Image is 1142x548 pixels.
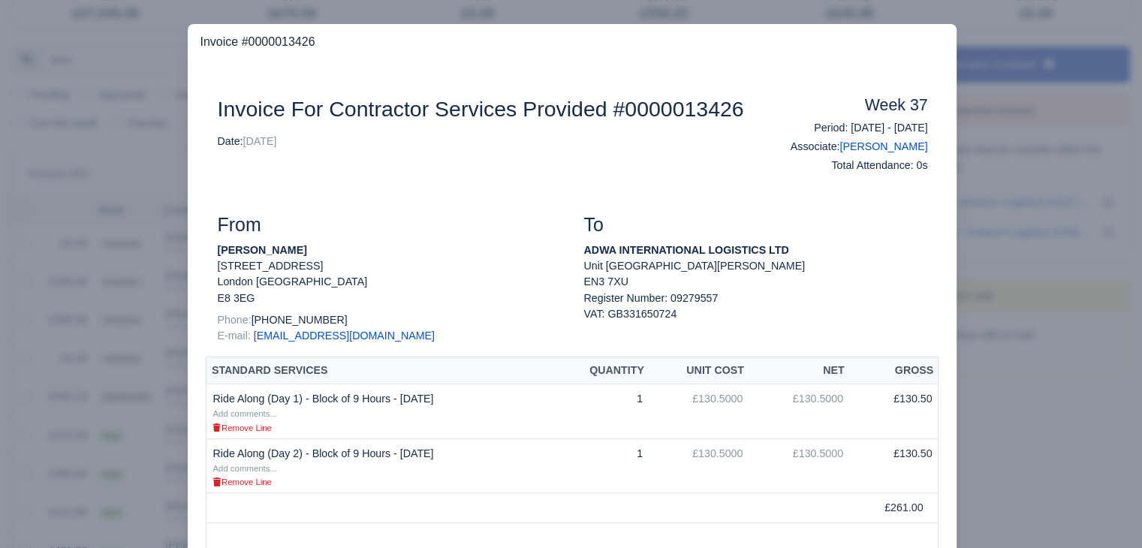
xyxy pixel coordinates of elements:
[217,134,744,149] p: Date:
[217,258,561,274] p: [STREET_ADDRESS]
[583,306,927,322] div: VAT: GB331650724
[767,122,927,134] h6: Period: [DATE] - [DATE]
[217,274,561,290] p: London [GEOGRAPHIC_DATA]
[212,477,271,486] small: Remove Line
[212,407,276,419] a: Add comments...
[217,96,744,122] h2: Invoice For Contractor Services Provided #0000013426
[553,438,649,493] td: 1
[206,357,553,384] th: Standard Services
[212,421,271,433] a: Remove Line
[583,274,927,290] p: EN3 7XU
[649,357,749,384] th: Unit Cost
[217,312,561,328] p: [PHONE_NUMBER]
[217,214,561,236] h3: From
[583,258,927,274] p: Unit [GEOGRAPHIC_DATA][PERSON_NAME]
[749,357,849,384] th: Net
[767,140,927,153] h6: Associate:
[849,493,939,523] td: £261.00
[572,291,939,323] div: Register Number: 09279557
[254,330,435,342] a: [EMAIL_ADDRESS][DOMAIN_NAME]
[217,244,306,256] strong: [PERSON_NAME]
[212,462,276,474] a: Add comments...
[849,384,939,439] td: £130.50
[553,357,649,384] th: Quantity
[217,314,251,326] span: Phone:
[217,330,250,342] span: E-mail:
[649,438,749,493] td: £130.5000
[767,159,927,172] h6: Total Attendance: 0s
[206,384,553,439] td: Ride Along (Day 1) - Block of 9 Hours - [DATE]
[200,33,945,51] h3: Invoice #0000013426
[849,357,939,384] th: Gross
[583,214,927,236] h3: To
[206,438,553,493] td: Ride Along (Day 2) - Block of 9 Hours - [DATE]
[243,135,277,147] span: [DATE]
[212,475,271,487] a: Remove Line
[749,438,849,493] td: £130.5000
[212,464,276,473] small: Add comments...
[1067,476,1142,548] iframe: Chat Widget
[212,423,271,432] small: Remove Line
[849,438,939,493] td: £130.50
[217,291,561,306] p: E8 3EG
[212,409,276,418] small: Add comments...
[749,384,849,439] td: £130.5000
[767,96,927,116] h4: Week 37
[649,384,749,439] td: £130.5000
[583,244,788,256] strong: ADWA INTERNATIONAL LOGISTICS LTD
[553,384,649,439] td: 1
[839,140,927,152] a: [PERSON_NAME]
